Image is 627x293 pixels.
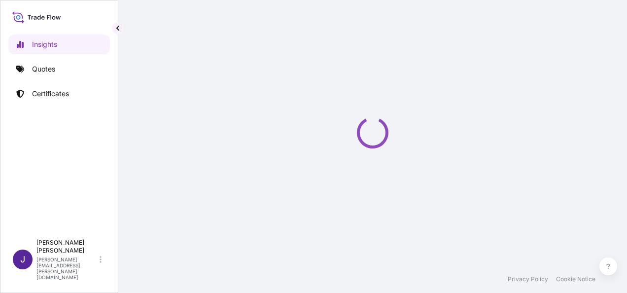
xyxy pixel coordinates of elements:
[32,89,69,99] p: Certificates
[36,256,98,280] p: [PERSON_NAME][EMAIL_ADDRESS][PERSON_NAME][DOMAIN_NAME]
[8,59,110,79] a: Quotes
[556,275,595,283] a: Cookie Notice
[508,275,548,283] a: Privacy Policy
[8,84,110,104] a: Certificates
[32,39,57,49] p: Insights
[20,255,25,264] span: J
[8,35,110,54] a: Insights
[36,239,98,255] p: [PERSON_NAME] [PERSON_NAME]
[32,64,55,74] p: Quotes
